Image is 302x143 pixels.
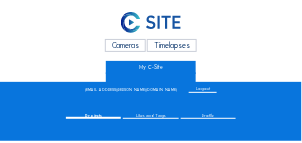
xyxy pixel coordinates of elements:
[105,39,145,52] div: Cameras
[189,87,216,93] div: Logout
[121,12,181,32] img: C-SITE Logo
[203,114,215,118] span: Profile
[85,114,102,118] span: Projects
[85,88,177,92] div: [EMAIL_ADDRESS][PERSON_NAME][DOMAIN_NAME]
[106,61,197,74] a: My C-Site
[147,39,196,52] div: Timelapses
[38,11,265,37] a: C-SITE Logo
[136,114,166,118] span: Likes and Tags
